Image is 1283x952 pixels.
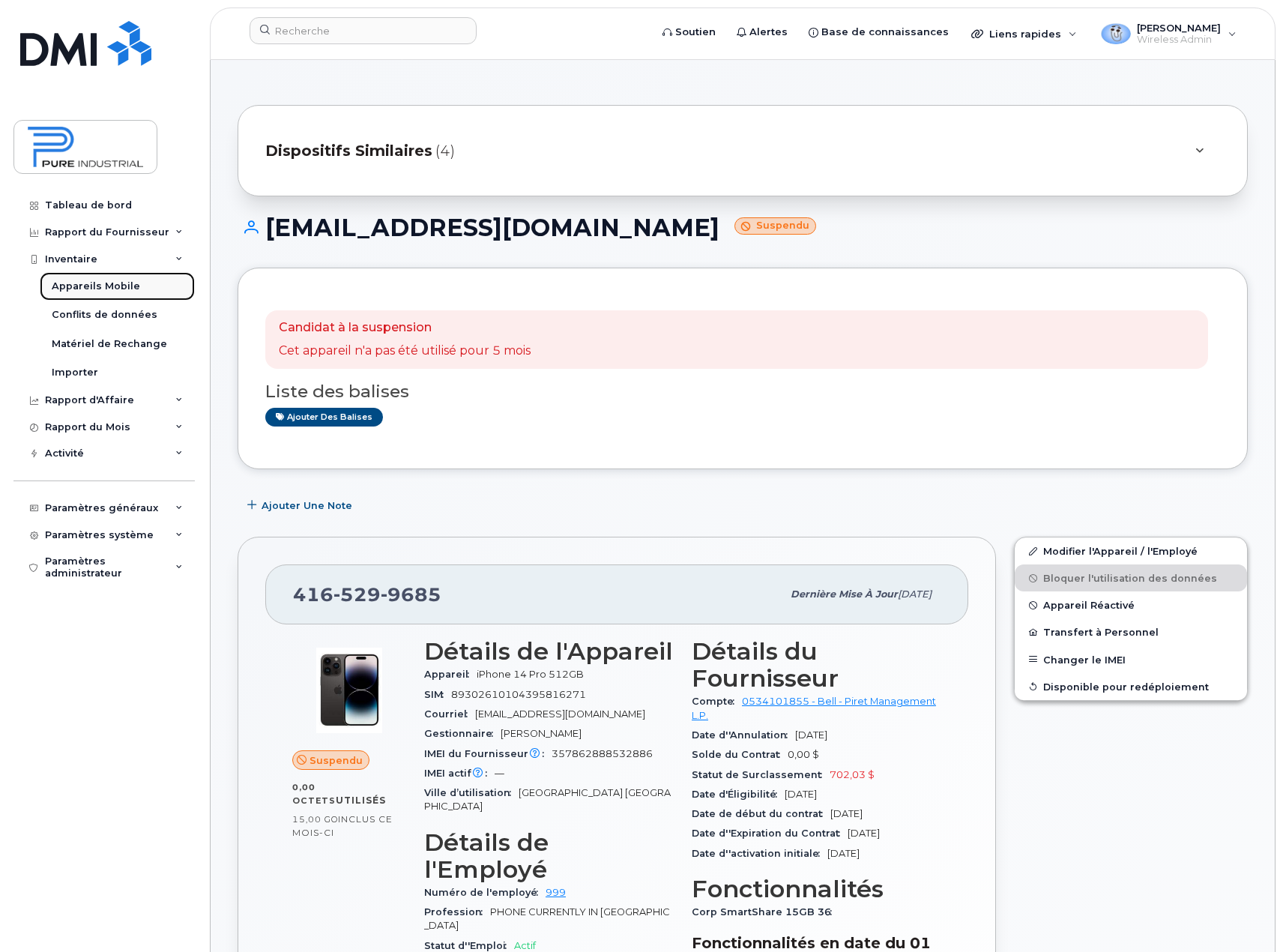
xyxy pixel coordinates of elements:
button: Ajouter une Note [238,492,365,519]
span: Dispositifs Similaires [265,140,432,162]
p: Candidat à la suspension [279,319,531,337]
span: Courriel [424,708,475,720]
span: 0,00 $ [788,749,819,760]
span: 529 [333,583,381,606]
span: Date d''Expiration du Contrat [692,828,848,839]
small: Suspendu [734,217,816,235]
span: Statut d''Emploi [424,940,514,951]
span: inclus ce mois-ci [292,813,393,838]
span: PHONE CURRENTLY IN [GEOGRAPHIC_DATA] [424,906,670,931]
span: Suspendu [310,753,363,768]
a: Ajouter des balises [265,408,383,427]
span: 15,00 Go [292,814,338,825]
span: [GEOGRAPHIC_DATA] [GEOGRAPHIC_DATA] [424,787,671,812]
span: Date d''activation initiale [692,848,827,859]
span: 702,03 $ [830,769,875,780]
a: 999 [546,887,566,898]
button: Appareil Réactivé [1015,591,1247,618]
button: Disponible pour redéploiement [1015,673,1247,700]
span: Gestionnaire [424,728,501,739]
span: Numéro de l'employé [424,887,546,898]
span: [DATE] [848,828,880,839]
span: Date d'Éligibilité [692,789,785,800]
span: 9685 [381,583,441,606]
h3: Détails de l'Employé [424,829,674,883]
span: [DATE] [795,729,827,741]
button: Changer le IMEI [1015,646,1247,673]
h3: Liste des balises [265,382,1220,401]
span: 89302610104395816271 [451,689,586,700]
a: 0534101855 - Bell - Piret Management L.P. [692,696,936,720]
span: IMEI actif [424,768,495,779]
span: Actif [514,940,536,951]
span: Solde du Contrat [692,749,788,760]
span: Disponible pour redéploiement [1043,681,1209,692]
span: 416 [293,583,441,606]
h3: Fonctionnalités [692,876,941,903]
span: Statut de Surclassement [692,769,830,780]
span: [DATE] [827,848,860,859]
span: [DATE] [785,789,817,800]
h3: Détails du Fournisseur [692,638,941,692]
span: iPhone 14 Pro 512GB [477,669,584,680]
span: SIM [424,689,451,700]
span: [DATE] [898,588,932,600]
span: Dernière mise à jour [791,588,898,600]
span: 357862888532886 [552,748,653,759]
span: Compte [692,696,742,707]
span: Corp SmartShare 15GB 36 [692,906,839,918]
span: Ajouter une Note [262,498,352,513]
span: Profession [424,906,490,918]
span: [DATE] [830,808,863,819]
span: IMEI du Fournisseur [424,748,552,759]
span: Appareil [424,669,477,680]
span: Date de début du contrat [692,808,830,819]
a: Modifier l'Appareil / l'Employé [1015,537,1247,564]
span: Ville d’utilisation [424,787,519,798]
span: — [495,768,504,779]
h3: Détails de l'Appareil [424,638,674,665]
p: Cet appareil n'a pas été utilisé pour 5 mois [279,343,531,360]
span: utilisés [336,795,386,806]
span: [PERSON_NAME] [501,728,582,739]
span: [EMAIL_ADDRESS][DOMAIN_NAME] [475,708,645,720]
img: image20231002-3703462-11aim6e.jpeg [304,645,394,735]
button: Bloquer l'utilisation des données [1015,564,1247,591]
span: Date d''Annulation [692,729,795,741]
span: (4) [435,140,455,162]
span: 0,00 Octets [292,782,336,806]
button: Transfert à Personnel [1015,618,1247,645]
h1: [EMAIL_ADDRESS][DOMAIN_NAME] [238,214,1248,241]
span: Appareil Réactivé [1043,600,1135,611]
